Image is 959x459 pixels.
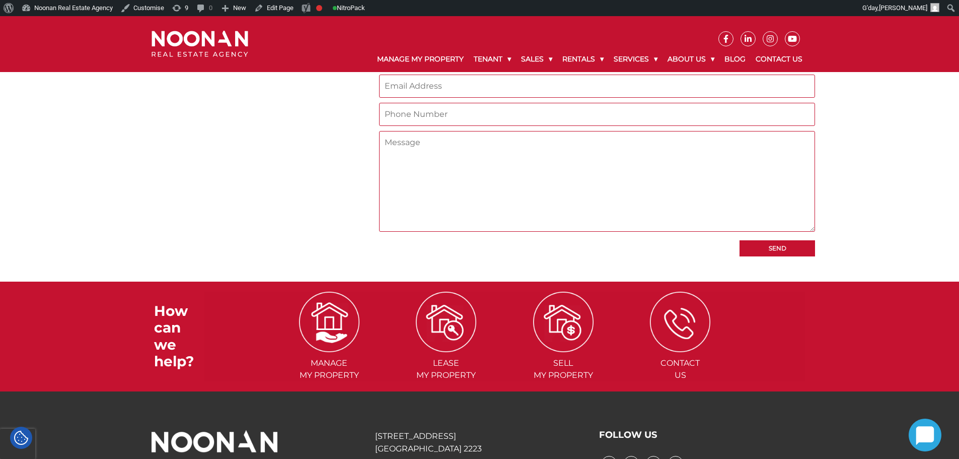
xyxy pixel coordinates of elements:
div: Focus keyphrase not set [316,5,322,11]
input: Email Address [379,75,815,98]
a: Rentals [557,46,609,72]
span: [PERSON_NAME] [879,4,927,12]
img: ICONS [650,292,710,352]
a: Sales [516,46,557,72]
h3: How can we help? [154,303,204,370]
a: Leasemy Property [389,316,504,380]
img: ICONS [533,292,594,352]
a: Tenant [469,46,516,72]
a: Services [609,46,662,72]
span: Sell my Property [506,357,621,381]
img: ICONS [299,292,359,352]
div: Cookie Settings [10,427,32,449]
form: Contact form [379,17,815,256]
span: Manage my Property [271,357,387,381]
a: Blog [719,46,751,72]
input: Send [740,240,815,256]
a: Manage My Property [372,46,469,72]
a: About Us [662,46,719,72]
img: ICONS [416,292,476,352]
input: Phone Number [379,103,815,126]
a: Sellmy Property [506,316,621,380]
span: Contact Us [623,357,738,381]
a: Managemy Property [271,316,387,380]
h3: FOLLOW US [599,430,807,441]
a: Contact Us [751,46,807,72]
p: [STREET_ADDRESS] [GEOGRAPHIC_DATA] 2223 [375,430,583,455]
img: Noonan Real Estate Agency [152,31,248,57]
span: Lease my Property [389,357,504,381]
a: ContactUs [623,316,738,380]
